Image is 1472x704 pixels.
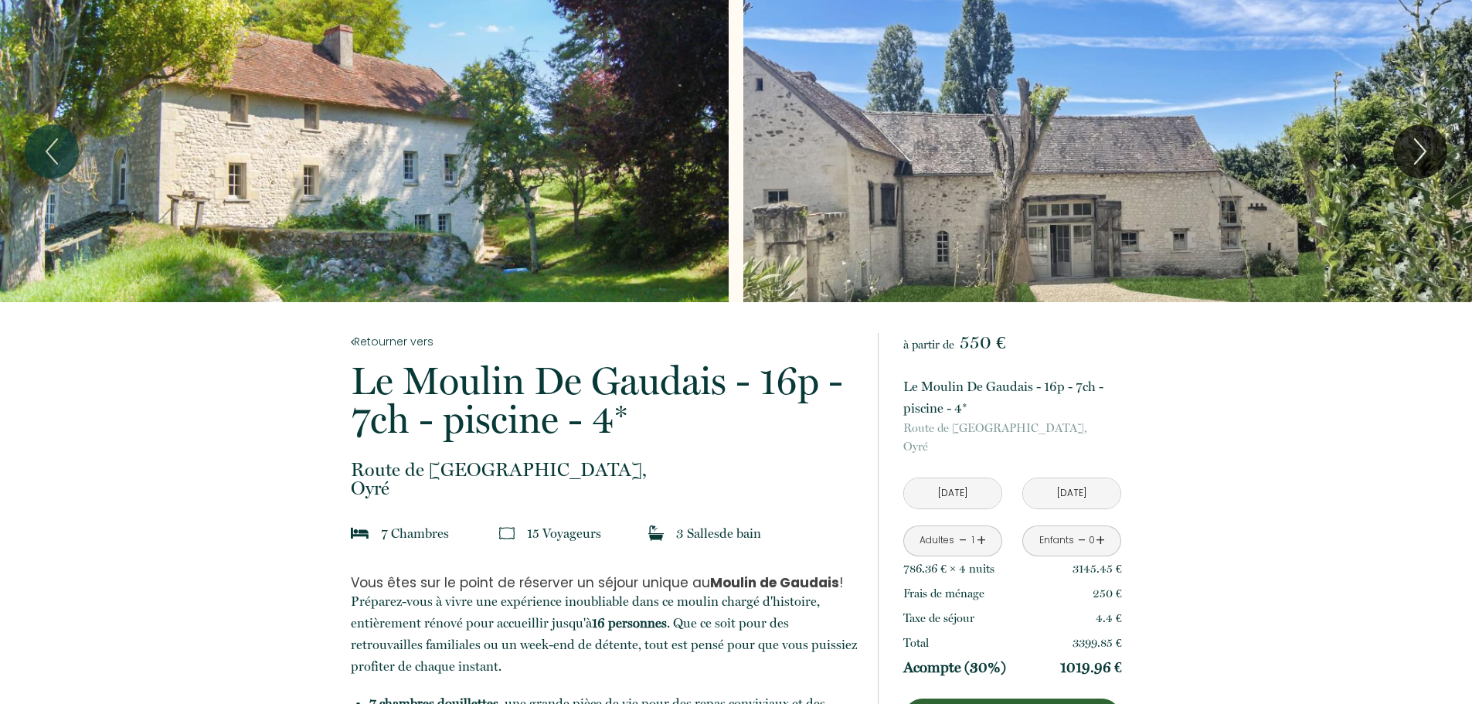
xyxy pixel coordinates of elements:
p: 3 Salle de bain [676,522,761,544]
input: Départ [1023,478,1120,508]
div: 0 [1088,533,1096,548]
a: Retourner vers [351,333,858,350]
strong: Moulin de Gaudais [710,573,839,592]
span: s [444,525,449,541]
div: Adultes [920,533,954,548]
span: 550 € [960,332,1005,353]
a: - [959,529,967,553]
div: Enfants [1039,533,1074,548]
p: Taxe de séjour [903,609,974,627]
p: 7 Chambre [381,522,449,544]
p: 1019.96 € [1060,658,1122,677]
p: 250 € [1093,584,1122,603]
strong: 16 personnes [592,615,667,631]
p: Le Moulin De Gaudais - 16p - 7ch - piscine - 4* [351,362,858,439]
p: 4.4 € [1096,609,1122,627]
p: 3399.85 € [1073,634,1122,652]
p: Total [903,634,929,652]
p: Préparez-vous à vivre une expérience inoubliable dans ce moulin chargé d'histoire, entièrement ré... [351,590,858,677]
span: s [714,525,719,541]
button: Previous [25,124,79,179]
p: Oyré [351,461,858,498]
span: à partir de [903,338,954,352]
p: Acompte (30%) [903,658,1006,677]
a: - [1078,529,1086,553]
span: s [990,562,994,576]
p: 786.36 € × 4 nuit [903,559,994,578]
p: Le Moulin De Gaudais - 16p - 7ch - piscine - 4* [903,376,1121,419]
p: 3145.45 € [1073,559,1122,578]
h3: Vous êtes sur le point de réserver un séjour unique au ! [351,575,858,590]
span: s [596,525,601,541]
a: + [977,529,986,553]
span: Route de [GEOGRAPHIC_DATA], [351,461,858,479]
p: Oyré [903,419,1121,456]
a: + [1096,529,1105,553]
img: guests [499,525,515,541]
p: Frais de ménage [903,584,984,603]
div: 1 [969,533,977,548]
input: Arrivée [904,478,1001,508]
span: Route de [GEOGRAPHIC_DATA], [903,419,1121,437]
button: Next [1393,124,1447,179]
p: 15 Voyageur [527,522,601,544]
